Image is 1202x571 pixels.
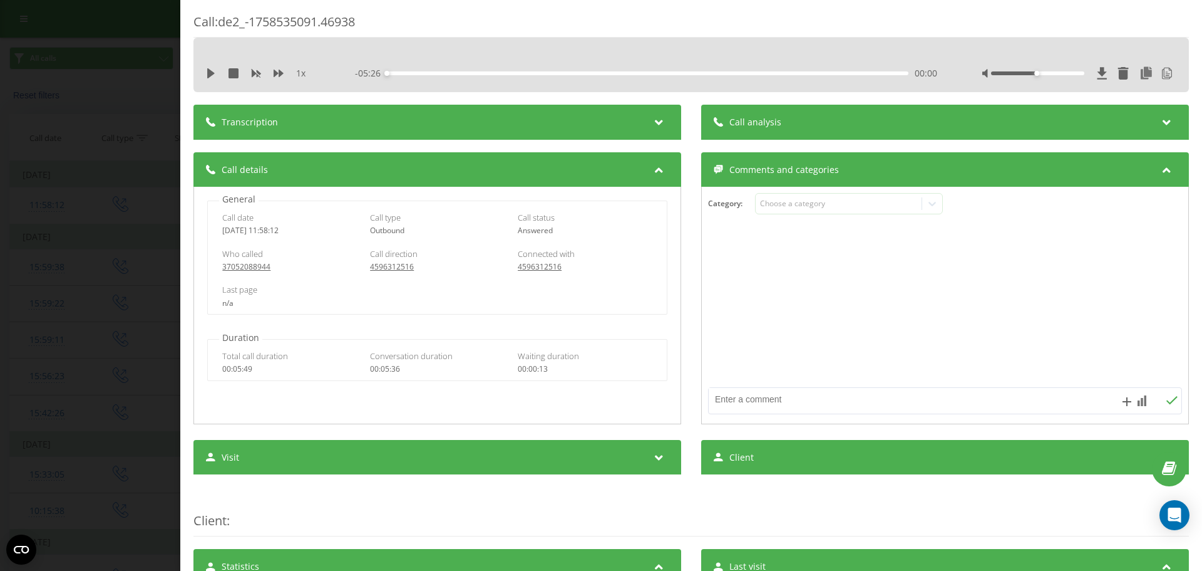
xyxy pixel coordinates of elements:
[222,226,357,235] div: [DATE] 11:58:12
[518,365,652,374] div: 00:00:13
[518,212,555,223] span: Call status
[708,199,755,208] h4: Category :
[729,451,754,464] span: Client
[518,350,579,362] span: Waiting duration
[518,261,562,272] tcxspan: Call 4596312516 via 3CX
[222,212,254,223] span: Call date
[219,193,259,206] p: General
[222,365,357,374] div: 00:05:49
[760,199,917,209] div: Choose a category
[222,164,268,176] span: Call details
[518,248,575,259] span: Connected with
[222,451,239,464] span: Visit
[193,487,1189,537] div: :
[370,248,418,259] span: Call direction
[296,67,306,80] span: 1 x
[193,512,227,529] span: Client
[222,284,257,295] span: Last page
[729,164,839,176] span: Comments and categories
[219,332,262,344] p: Duration
[222,350,288,362] span: Total call duration
[1034,71,1039,76] div: Accessibility label
[222,299,652,308] div: n/a
[729,116,781,128] span: Call analysis
[370,350,453,362] span: Conversation duration
[222,261,270,272] tcxspan: Call 37052088944 via 3CX
[518,225,553,236] span: Answered
[370,365,505,374] div: 00:05:36
[370,261,414,272] tcxspan: Call 4596312516 via 3CX
[370,225,404,236] span: Outbound
[1159,500,1189,530] div: Open Intercom Messenger
[193,13,1189,38] div: Call : de2_-1758535091.46938
[222,116,278,128] span: Transcription
[222,248,263,259] span: Who called
[6,535,36,565] button: Open CMP widget
[355,67,387,80] span: - 05:26
[384,71,389,76] div: Accessibility label
[370,212,401,223] span: Call type
[915,67,937,80] span: 00:00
